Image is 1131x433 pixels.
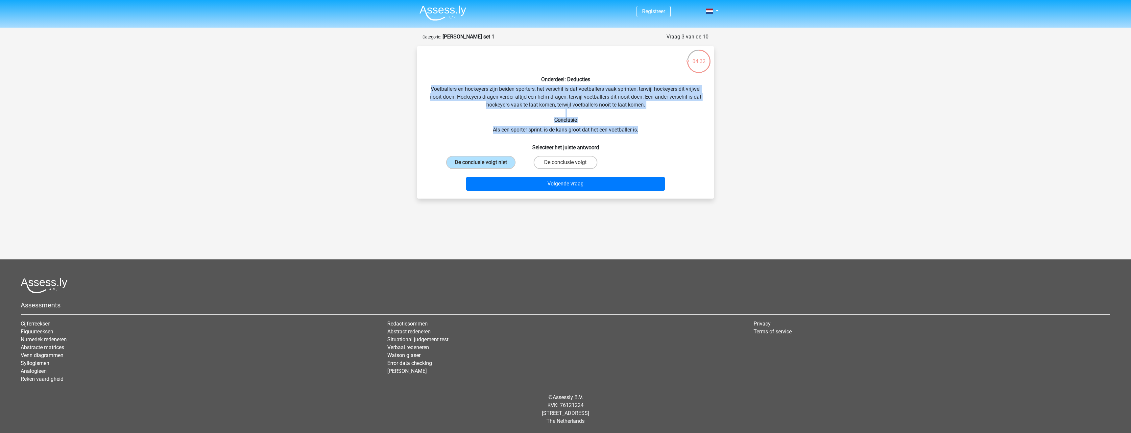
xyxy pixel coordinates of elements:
[666,33,709,41] div: Vraag 3 van de 10
[387,344,429,350] a: Verbaal redeneren
[642,8,665,14] a: Registreer
[21,376,63,382] a: Reken vaardigheid
[553,394,583,400] a: Assessly B.V.
[534,156,597,169] label: De conclusie volgt
[422,35,441,39] small: Categorie:
[754,328,792,335] a: Terms of service
[387,321,428,327] a: Redactiesommen
[21,360,49,366] a: Syllogismen
[443,34,494,40] strong: [PERSON_NAME] set 1
[21,328,53,335] a: Figuurreeksen
[21,278,67,293] img: Assessly logo
[387,360,432,366] a: Error data checking
[686,49,711,65] div: 04:32
[446,156,516,169] label: De conclusie volgt niet
[420,5,466,21] img: Assessly
[16,388,1115,430] div: © KVK: 76121224 [STREET_ADDRESS] The Netherlands
[21,368,47,374] a: Analogieen
[466,177,665,191] button: Volgende vraag
[387,352,421,358] a: Watson glaser
[387,328,431,335] a: Abstract redeneren
[754,321,771,327] a: Privacy
[387,368,427,374] a: [PERSON_NAME]
[21,301,1110,309] h5: Assessments
[420,51,711,193] div: Voetballers en hockeyers zijn beiden sporters, het verschil is dat voetballers vaak sprinten, ter...
[428,117,703,123] h6: Conclusie
[21,336,67,343] a: Numeriek redeneren
[21,321,51,327] a: Cijferreeksen
[428,139,703,151] h6: Selecteer het juiste antwoord
[21,352,63,358] a: Venn diagrammen
[428,76,703,83] h6: Onderdeel: Deducties
[387,336,448,343] a: Situational judgement test
[21,344,64,350] a: Abstracte matrices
